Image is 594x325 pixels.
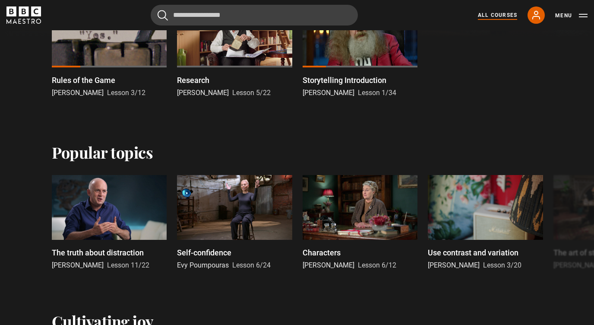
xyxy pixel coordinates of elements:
button: Toggle navigation [555,11,588,20]
span: Lesson 3/20 [483,261,521,269]
a: Use contrast and variation [PERSON_NAME] Lesson 3/20 [428,175,543,271]
svg: BBC Maestro [6,6,41,24]
a: Research [PERSON_NAME] Lesson 5/22 [177,3,292,98]
p: Use contrast and variation [428,247,518,258]
h2: Popular topics [52,143,153,161]
a: The truth about distraction [PERSON_NAME] Lesson 11/22 [52,175,167,271]
p: Characters [303,247,341,258]
button: Submit the search query [158,10,168,21]
a: Self-confidence Evy Poumpouras Lesson 6/24 [177,175,292,271]
span: [PERSON_NAME] [303,89,354,97]
span: [PERSON_NAME] [428,261,480,269]
input: Search [151,5,358,25]
a: Rules of the Game [PERSON_NAME] Lesson 3/12 [52,3,167,98]
span: Lesson 11/22 [107,261,149,269]
span: [PERSON_NAME] [177,89,229,97]
span: Evy Poumpouras [177,261,229,269]
a: Storytelling Introduction [PERSON_NAME] Lesson 1/34 [303,3,417,98]
span: Lesson 1/34 [358,89,396,97]
p: Research [177,74,209,86]
span: Lesson 6/24 [232,261,271,269]
span: Lesson 6/12 [358,261,396,269]
span: Lesson 3/12 [107,89,145,97]
p: The truth about distraction [52,247,144,258]
span: [PERSON_NAME] [52,89,104,97]
p: Self-confidence [177,247,231,258]
span: [PERSON_NAME] [52,261,104,269]
span: Lesson 5/22 [232,89,271,97]
span: [PERSON_NAME] [303,261,354,269]
a: All Courses [478,11,517,19]
p: Rules of the Game [52,74,115,86]
a: Characters [PERSON_NAME] Lesson 6/12 [303,175,417,271]
p: Storytelling Introduction [303,74,386,86]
